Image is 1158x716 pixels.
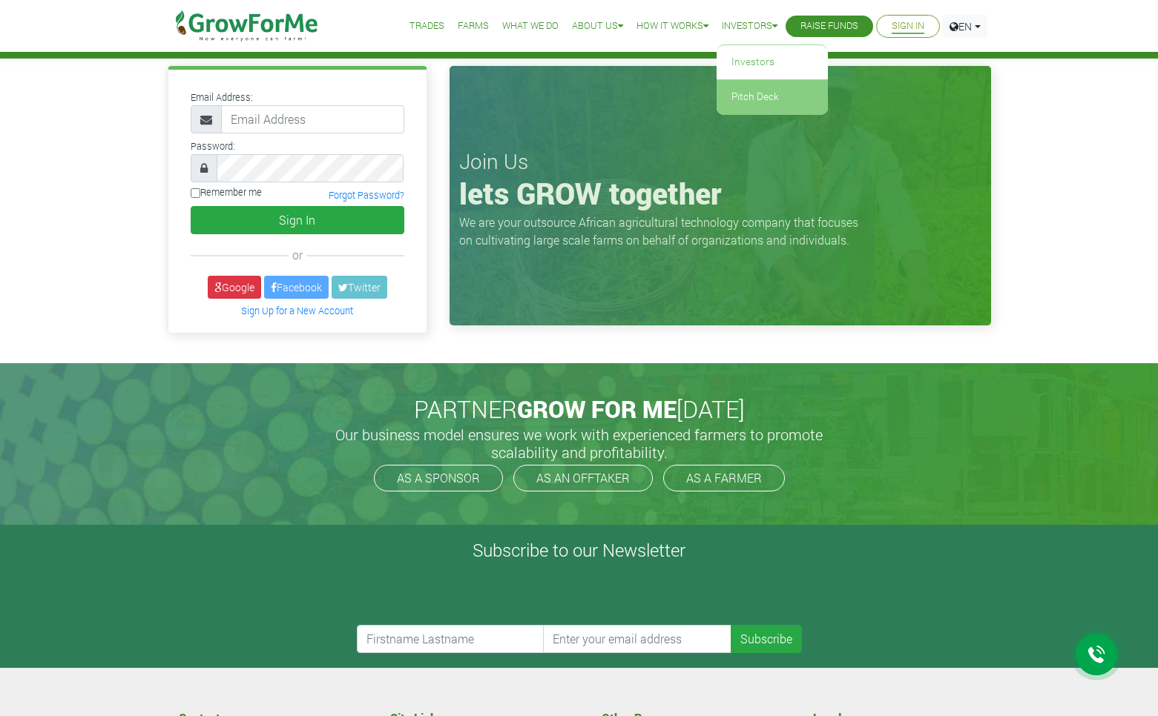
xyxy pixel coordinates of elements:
[717,80,828,114] a: Pitch Deck
[208,276,261,299] a: Google
[459,213,867,249] p: We are your outsource African agricultural technology company that focuses on cultivating large s...
[572,19,623,34] a: About Us
[409,19,444,34] a: Trades
[800,19,858,34] a: Raise Funds
[320,425,839,461] h5: Our business model ensures we work with experienced farmers to promote scalability and profitabil...
[357,625,545,653] input: Firstname Lastname
[221,105,404,133] input: Email Address
[458,19,489,34] a: Farms
[517,393,677,425] span: GROW FOR ME
[174,395,985,423] h2: PARTNER [DATE]
[357,567,582,625] iframe: reCAPTCHA
[892,19,924,34] a: Sign In
[717,45,828,79] a: Investors
[513,465,653,491] a: AS AN OFFTAKER
[502,19,559,34] a: What We Do
[543,625,731,653] input: Enter your email address
[374,465,503,491] a: AS A SPONSOR
[663,465,785,491] a: AS A FARMER
[943,15,987,38] a: EN
[459,176,981,211] h1: lets GROW together
[722,19,777,34] a: Investors
[636,19,708,34] a: How it Works
[19,540,1139,561] h4: Subscribe to our Newsletter
[241,305,353,316] a: Sign Up for a New Account
[191,188,200,198] input: Remember me
[459,149,981,174] h3: Join Us
[191,206,404,234] button: Sign In
[731,625,802,653] button: Subscribe
[191,246,404,264] div: or
[191,139,235,153] label: Password:
[191,185,262,199] label: Remember me
[191,90,253,105] label: Email Address:
[329,189,404,201] a: Forgot Password?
